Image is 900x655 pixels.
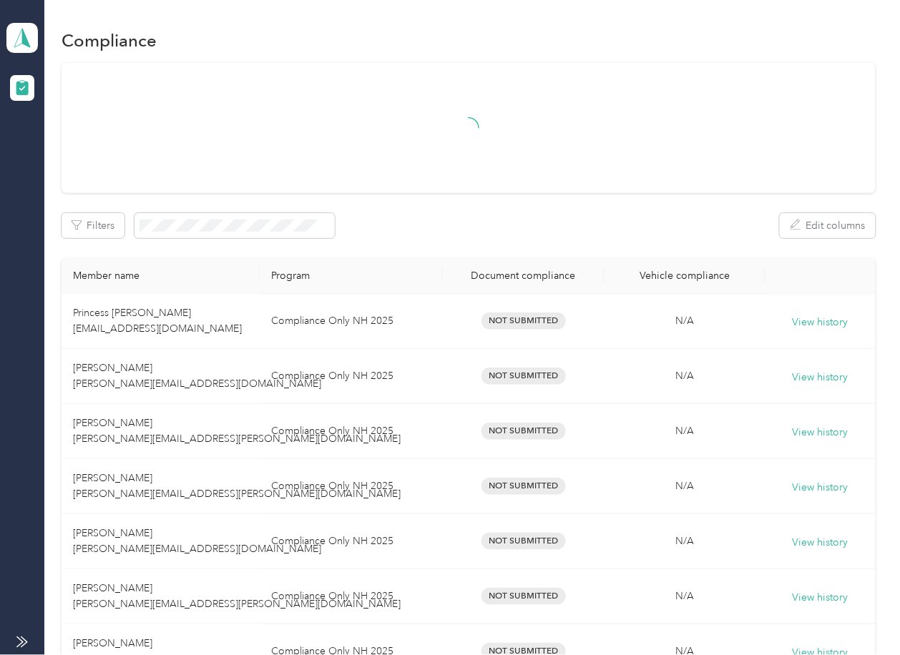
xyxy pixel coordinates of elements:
span: N/A [675,315,694,327]
td: Compliance Only NH 2025 [260,294,443,349]
td: Compliance Only NH 2025 [260,459,443,514]
span: Not Submitted [481,368,566,384]
span: [PERSON_NAME] [PERSON_NAME][EMAIL_ADDRESS][DOMAIN_NAME] [73,362,321,390]
button: View history [793,590,848,606]
span: Not Submitted [481,588,566,604]
td: Compliance Only NH 2025 [260,349,443,404]
iframe: Everlance-gr Chat Button Frame [820,575,900,655]
span: N/A [675,425,694,437]
span: Not Submitted [481,478,566,494]
span: Not Submitted [481,533,566,549]
span: [PERSON_NAME] [PERSON_NAME][EMAIL_ADDRESS][PERSON_NAME][DOMAIN_NAME] [73,582,401,610]
button: Edit columns [780,213,876,238]
span: N/A [675,480,694,492]
span: Princess [PERSON_NAME] [EMAIL_ADDRESS][DOMAIN_NAME] [73,307,242,335]
button: View history [793,315,848,330]
span: N/A [675,590,694,602]
button: View history [793,535,848,551]
span: [PERSON_NAME] [PERSON_NAME][EMAIL_ADDRESS][DOMAIN_NAME] [73,527,321,555]
span: N/A [675,370,694,382]
button: View history [793,425,848,440]
h1: Compliance [62,33,157,48]
div: Document compliance [454,270,592,282]
button: View history [793,480,848,496]
button: View history [793,370,848,385]
td: Compliance Only NH 2025 [260,514,443,569]
td: Compliance Only NH 2025 [260,404,443,459]
th: Program [260,258,443,294]
button: Filters [62,213,124,238]
span: [PERSON_NAME] [PERSON_NAME][EMAIL_ADDRESS][PERSON_NAME][DOMAIN_NAME] [73,417,401,445]
span: Not Submitted [481,423,566,439]
td: Compliance Only NH 2025 [260,569,443,624]
span: Not Submitted [481,312,566,329]
span: N/A [675,535,694,547]
th: Member name [62,258,260,294]
span: [PERSON_NAME] [PERSON_NAME][EMAIL_ADDRESS][PERSON_NAME][DOMAIN_NAME] [73,472,401,500]
div: Vehicle compliance [615,270,753,282]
